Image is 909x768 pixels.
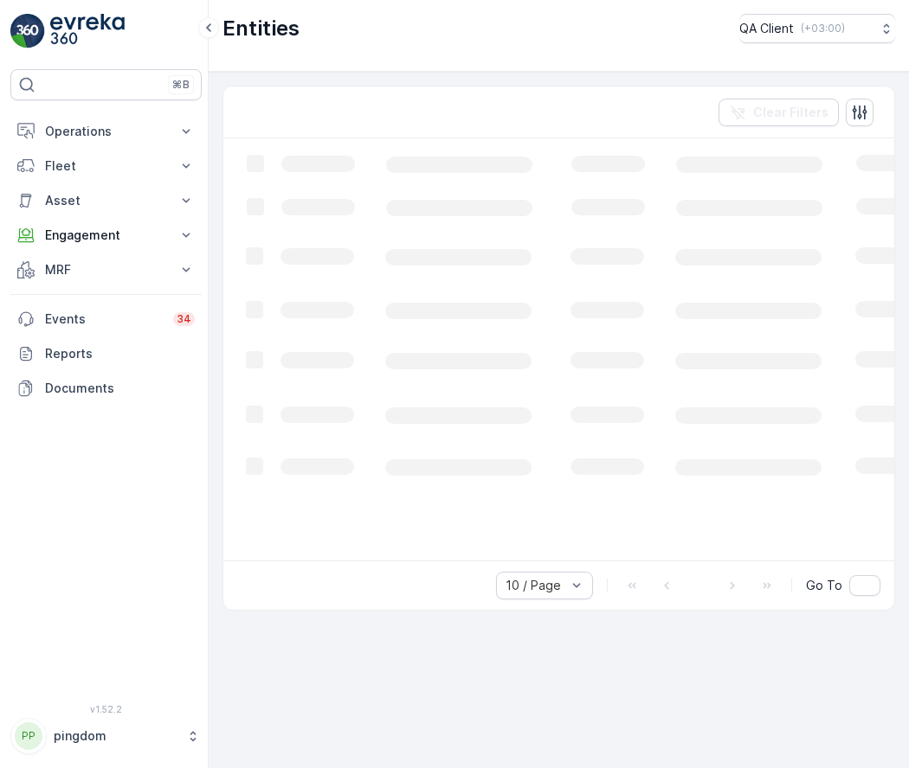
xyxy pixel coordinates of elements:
[10,302,202,336] a: Events34
[45,227,167,244] p: Engagement
[45,345,195,362] p: Reports
[45,310,163,328] p: Events
[806,577,842,594] span: Go To
[753,104,828,121] p: Clear Filters
[45,380,195,397] p: Documents
[739,14,895,43] button: QA Client(+03:00)
[45,192,167,209] p: Asset
[10,371,202,406] a: Documents
[719,99,839,126] button: Clear Filters
[10,114,202,149] button: Operations
[10,336,202,371] a: Reports
[10,218,202,253] button: Engagement
[10,704,202,714] span: v 1.52.2
[172,78,190,92] p: ⌘B
[177,312,191,326] p: 34
[45,157,167,175] p: Fleet
[739,20,794,37] p: QA Client
[45,123,167,140] p: Operations
[10,183,202,218] button: Asset
[15,722,42,750] div: PP
[10,718,202,754] button: PPpingdom
[222,15,300,42] p: Entities
[50,14,125,48] img: logo_light-DOdMpM7g.png
[10,253,202,287] button: MRF
[54,727,177,745] p: pingdom
[801,22,845,35] p: ( +03:00 )
[10,149,202,183] button: Fleet
[10,14,45,48] img: logo
[45,261,167,278] p: MRF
